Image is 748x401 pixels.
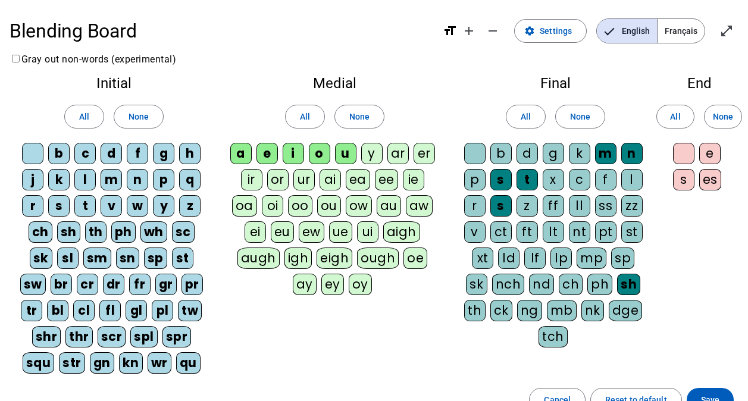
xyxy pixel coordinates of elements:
span: Français [658,19,705,43]
div: nk [581,300,604,321]
div: er [414,143,435,164]
div: ui [357,221,378,243]
div: ai [320,169,341,190]
div: gr [155,274,177,295]
span: All [79,109,89,124]
div: ei [245,221,266,243]
div: k [48,169,70,190]
div: a [230,143,252,164]
div: i [283,143,304,164]
div: bl [47,300,68,321]
div: zz [621,195,643,217]
div: ou [317,195,341,217]
mat-icon: format_size [443,24,457,38]
div: v [101,195,122,217]
div: igh [284,248,312,269]
button: None [114,105,164,129]
div: z [517,195,538,217]
span: None [713,109,733,124]
div: tch [539,326,568,347]
div: e [256,143,278,164]
div: l [621,169,643,190]
div: ea [346,169,370,190]
div: t [517,169,538,190]
div: pl [152,300,173,321]
div: th [85,221,107,243]
div: th [464,300,486,321]
div: sp [144,248,167,269]
div: ew [299,221,324,243]
div: or [267,169,289,190]
mat-icon: remove [486,24,500,38]
div: h [179,143,201,164]
div: sm [83,248,111,269]
mat-icon: open_in_full [719,24,734,38]
div: k [569,143,590,164]
div: f [595,169,616,190]
div: tw [178,300,202,321]
mat-icon: add [462,24,476,38]
div: s [490,195,512,217]
button: Settings [514,19,587,43]
div: b [490,143,512,164]
div: nt [569,221,590,243]
div: wr [148,352,171,374]
div: f [127,143,148,164]
div: dr [103,274,124,295]
div: ur [293,169,315,190]
div: j [22,169,43,190]
div: mp [577,248,606,269]
span: All [521,109,531,124]
div: xt [472,248,493,269]
h2: Initial [19,76,209,90]
div: lp [550,248,572,269]
div: oa [232,195,257,217]
h1: Blending Board [10,12,433,50]
div: ct [490,221,512,243]
div: u [335,143,356,164]
input: Gray out non-words (experimental) [12,55,20,62]
span: None [570,109,590,124]
div: ss [595,195,616,217]
div: ar [387,143,409,164]
div: y [153,195,174,217]
div: m [595,143,616,164]
div: s [673,169,694,190]
div: sh [617,274,640,295]
div: b [48,143,70,164]
div: fl [99,300,121,321]
div: aigh [383,221,420,243]
div: tr [21,300,42,321]
div: nd [529,274,554,295]
div: gl [126,300,147,321]
div: mb [547,300,577,321]
div: ue [329,221,352,243]
button: Decrease font size [481,19,505,43]
div: gn [90,352,114,374]
div: ough [357,248,399,269]
div: st [172,248,193,269]
button: All [656,105,694,129]
div: dge [609,300,643,321]
div: ay [293,274,317,295]
button: All [64,105,104,129]
div: scr [98,326,126,347]
div: g [153,143,174,164]
div: fr [129,274,151,295]
div: ph [587,274,612,295]
div: spr [162,326,192,347]
div: v [464,221,486,243]
div: n [621,143,643,164]
div: m [101,169,122,190]
div: r [22,195,43,217]
div: sh [57,221,80,243]
div: w [127,195,148,217]
div: ir [241,169,262,190]
div: oi [262,195,283,217]
div: str [59,352,85,374]
div: c [74,143,96,164]
div: cl [73,300,95,321]
div: thr [65,326,93,347]
div: z [179,195,201,217]
div: s [490,169,512,190]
